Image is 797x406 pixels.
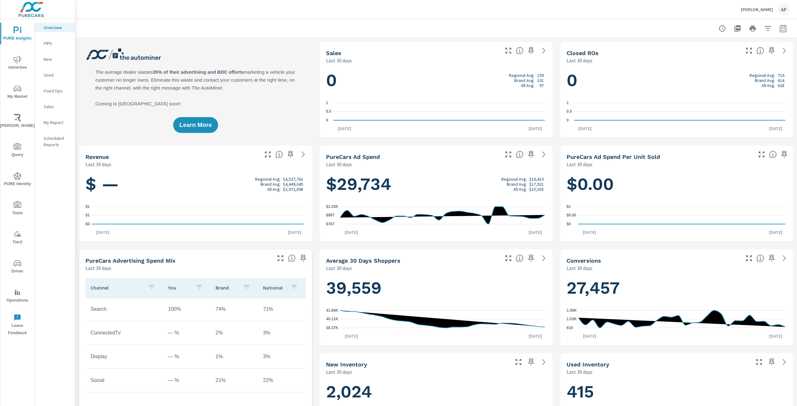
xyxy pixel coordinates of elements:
p: Brand [216,284,238,291]
p: $17,921 [529,182,544,187]
td: — % [163,349,210,365]
p: Sales [44,103,70,110]
span: Total sales revenue over the selected date range. [Source: This data is sourced from the dealer’s... [275,151,283,158]
text: $1 [85,204,90,209]
td: 71% [258,301,305,317]
text: 610 [567,326,573,330]
h1: 0 [567,70,787,91]
div: New [35,54,75,64]
text: $997 [326,213,335,218]
p: Brand Avg: [260,182,281,187]
p: Overview [44,24,70,31]
text: $1 [85,213,90,218]
td: Search [85,301,163,317]
a: See more details in report [539,149,549,159]
button: Select Date Range [777,22,789,35]
p: Last 30 days [567,160,593,168]
text: 1.03K [567,317,577,322]
p: Channel [91,284,143,291]
span: Total cost of media for all PureCars channels for the selected dealership group over the selected... [516,151,524,158]
span: Number of Repair Orders Closed by the selected dealership group over the selected time range. [So... [756,47,764,54]
td: 2% [210,325,258,341]
p: 97 [539,83,544,88]
p: [DATE] [574,125,596,132]
span: Save this to your personalized report [526,253,536,263]
span: Save this to your personalized report [767,253,777,263]
div: My Report [35,118,75,127]
h5: Sales [326,50,341,56]
text: $1 [567,204,571,209]
button: Make Fullscreen [503,253,513,263]
p: Brand Avg: [755,78,775,83]
text: 0.5 [326,109,331,114]
span: Save this to your personalized report [298,253,308,263]
p: [DATE] [340,333,362,339]
div: Used [35,70,75,80]
h1: 39,559 [326,277,546,299]
a: See more details in report [539,253,549,263]
p: All Avg: [762,83,775,88]
text: 40.11K [326,317,338,322]
p: All Avg: [521,83,535,88]
p: 628 [778,83,784,88]
a: See more details in report [779,253,789,263]
p: Last 30 days [326,264,352,272]
span: Query [2,143,33,159]
span: Number of vehicles sold by the dealership over the selected date range. [Source: This data is sou... [516,47,524,54]
div: Overview [35,23,75,32]
button: Make Fullscreen [744,46,754,56]
button: "Export Report to PDF" [731,22,744,35]
div: PIPA [35,39,75,48]
p: Last 30 days [567,368,593,376]
button: Make Fullscreen [513,357,524,367]
span: A rolling 30 day total of daily Shoppers on the dealership website, averaged over the selected da... [516,254,524,262]
span: The number of dealer-specified goals completed by a visitor. [Source: This data is provided by th... [756,254,764,262]
span: Save this to your personalized report [767,46,777,56]
p: 614 [778,78,784,83]
td: 22% [258,372,305,388]
td: Social [85,372,163,388]
p: Fixed Ops [44,88,70,94]
div: Sales [35,102,75,111]
button: Make Fullscreen [263,149,273,159]
h1: 0 [326,70,546,91]
text: 41.84K [326,308,338,313]
h5: Used Inventory [567,361,609,368]
span: Average cost of advertising per each vehicle sold at the dealer over the selected date range. The... [769,151,777,158]
button: Make Fullscreen [503,46,513,56]
p: [DATE] [765,333,787,339]
span: [PERSON_NAME] [2,114,33,129]
text: 1 [567,101,569,105]
p: $16,410 [529,177,544,182]
span: Save this to your personalized report [286,149,296,159]
p: [PERSON_NAME] [741,7,773,12]
span: My Market [2,85,33,100]
p: You [168,284,190,291]
text: 1 [326,101,328,105]
a: See more details in report [298,149,308,159]
td: 1% [210,349,258,365]
p: My Report [44,119,70,126]
text: $0.50 [567,213,576,218]
p: [DATE] [524,229,546,235]
span: PURE Insights [2,27,33,42]
h5: Average 30 Days Shoppers [326,257,400,264]
p: Last 30 days [567,57,593,64]
button: Make Fullscreen [744,253,754,263]
text: 0.5 [567,109,572,114]
text: $0 [567,222,571,226]
a: See more details in report [539,46,549,56]
text: $1.23K [326,204,338,209]
p: $3,972,698 [283,187,303,192]
div: AP [778,4,789,15]
span: Driver [2,259,33,275]
span: Learn More [179,122,212,128]
span: This table looks at how you compare to the amount of budget you spend per channel as opposed to y... [288,254,296,262]
span: Operations [2,289,33,304]
span: Save this to your personalized report [526,46,536,56]
div: Scheduled Reports [35,134,75,149]
button: Apply Filters [762,22,774,35]
span: PURE Identity [2,172,33,188]
p: 716 [778,73,784,78]
h1: 2,024 [326,381,546,403]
